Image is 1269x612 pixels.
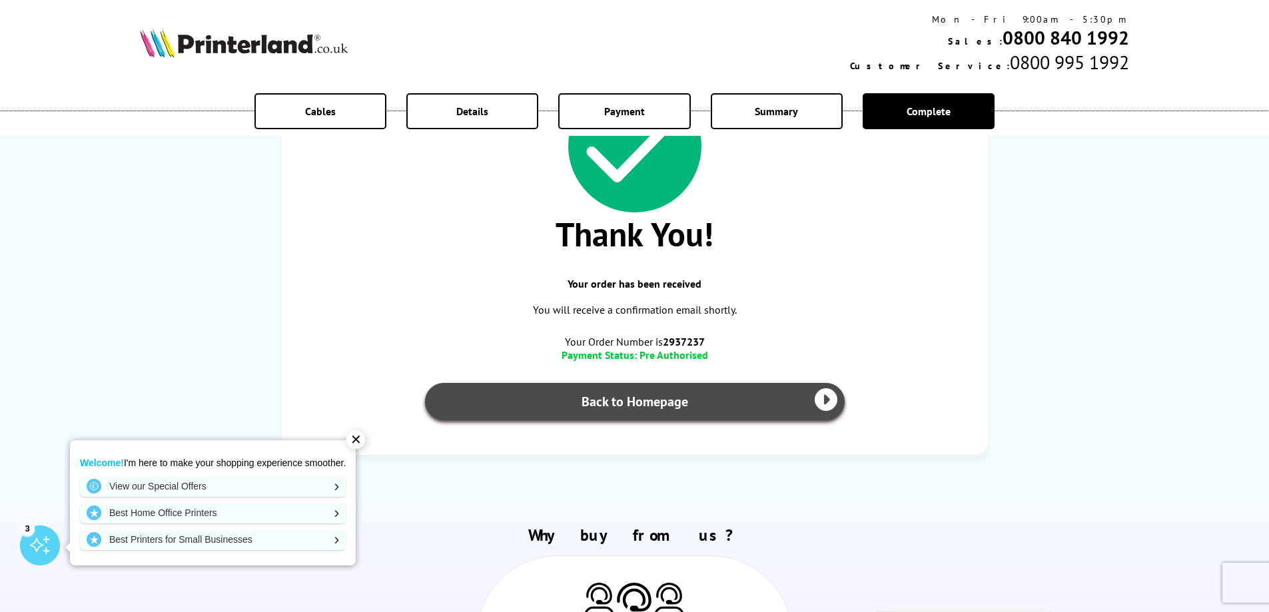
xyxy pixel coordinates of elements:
span: Summary [755,105,798,118]
span: Details [456,105,488,118]
span: Thank You! [295,212,975,256]
span: Your order has been received [295,277,975,290]
div: ✕ [346,430,365,449]
div: 3 [20,521,35,535]
span: Your Order Number is [295,335,975,348]
div: Mon - Fri 9:00am - 5:30pm [850,13,1129,25]
a: Back to Homepage [425,383,845,420]
span: Payment Status: [562,348,637,362]
span: Complete [907,105,951,118]
a: 0800 840 1992 [1003,25,1129,50]
strong: Welcome! [80,458,124,468]
span: Cables [305,105,336,118]
a: Best Printers for Small Businesses [80,529,346,550]
span: 0800 995 1992 [1010,50,1129,75]
span: Pre Authorised [639,348,708,362]
p: You will receive a confirmation email shortly. [295,301,975,319]
p: I'm here to make your shopping experience smoother. [80,457,346,469]
span: Payment [604,105,645,118]
img: Printerland Logo [140,28,348,57]
h2: Why buy from us? [140,525,1130,545]
a: View our Special Offers [80,475,346,497]
span: Customer Service: [850,60,1010,72]
a: Best Home Office Printers [80,502,346,523]
span: Sales: [948,35,1003,47]
b: 2937237 [663,335,705,348]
